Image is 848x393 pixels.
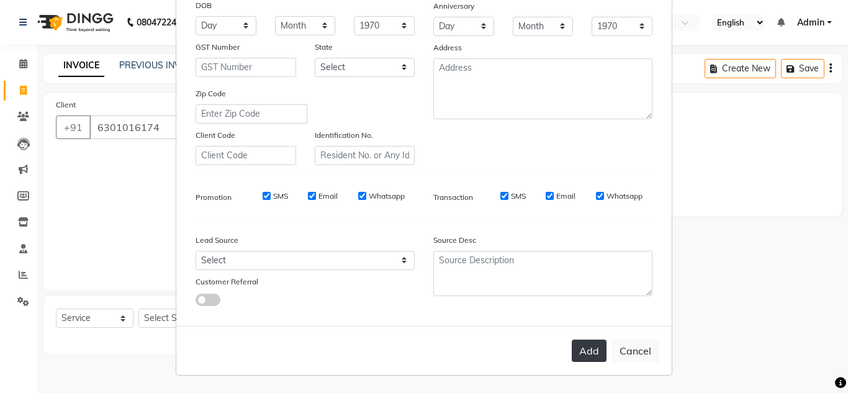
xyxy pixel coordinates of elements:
input: GST Number [196,58,296,77]
label: Promotion [196,192,232,203]
label: SMS [511,191,526,202]
input: Enter Zip Code [196,104,307,124]
label: SMS [273,191,288,202]
label: State [315,42,333,53]
label: Lead Source [196,235,238,246]
label: Transaction [433,192,473,203]
input: Resident No. or Any Id [315,146,415,165]
label: Identification No. [315,130,373,141]
label: Email [318,191,338,202]
label: Address [433,42,462,53]
label: Source Desc [433,235,476,246]
label: Client Code [196,130,235,141]
label: GST Number [196,42,240,53]
label: Zip Code [196,88,226,99]
label: Customer Referral [196,276,258,287]
label: Whatsapp [369,191,405,202]
label: Whatsapp [607,191,643,202]
input: Client Code [196,146,296,165]
button: Add [572,340,607,362]
label: Email [556,191,575,202]
label: Anniversary [433,1,474,12]
button: Cancel [611,339,659,363]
